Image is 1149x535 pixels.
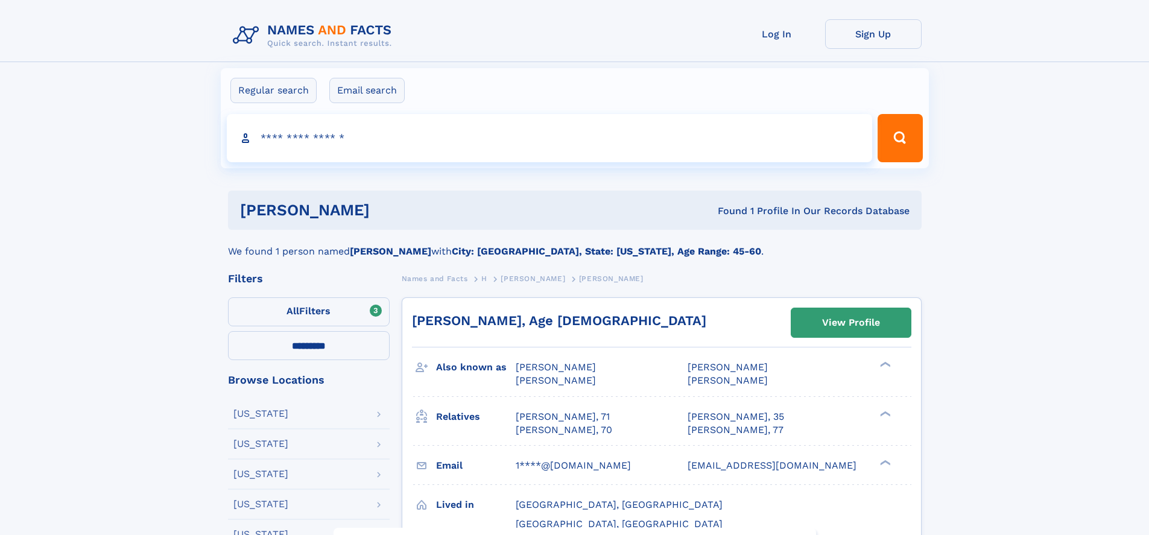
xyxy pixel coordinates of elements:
[228,230,922,259] div: We found 1 person named with .
[688,460,856,471] span: [EMAIL_ADDRESS][DOMAIN_NAME]
[877,361,891,369] div: ❯
[516,499,723,510] span: [GEOGRAPHIC_DATA], [GEOGRAPHIC_DATA]
[228,19,402,52] img: Logo Names and Facts
[228,273,390,284] div: Filters
[501,271,565,286] a: [PERSON_NAME]
[791,308,911,337] a: View Profile
[233,499,288,509] div: [US_STATE]
[481,274,487,283] span: H
[516,423,612,437] a: [PERSON_NAME], 70
[877,410,891,417] div: ❯
[579,274,644,283] span: [PERSON_NAME]
[233,439,288,449] div: [US_STATE]
[688,423,783,437] a: [PERSON_NAME], 77
[688,410,784,423] a: [PERSON_NAME], 35
[436,455,516,476] h3: Email
[227,114,873,162] input: search input
[825,19,922,49] a: Sign Up
[516,375,596,386] span: [PERSON_NAME]
[228,375,390,385] div: Browse Locations
[240,203,544,218] h1: [PERSON_NAME]
[688,361,768,373] span: [PERSON_NAME]
[688,375,768,386] span: [PERSON_NAME]
[233,409,288,419] div: [US_STATE]
[436,495,516,515] h3: Lived in
[501,274,565,283] span: [PERSON_NAME]
[877,458,891,466] div: ❯
[233,469,288,479] div: [US_STATE]
[878,114,922,162] button: Search Button
[329,78,405,103] label: Email search
[822,309,880,337] div: View Profile
[230,78,317,103] label: Regular search
[543,204,910,218] div: Found 1 Profile In Our Records Database
[516,361,596,373] span: [PERSON_NAME]
[228,297,390,326] label: Filters
[436,357,516,378] h3: Also known as
[516,410,610,423] a: [PERSON_NAME], 71
[412,313,706,328] a: [PERSON_NAME], Age [DEMOGRAPHIC_DATA]
[286,305,299,317] span: All
[350,245,431,257] b: [PERSON_NAME]
[436,407,516,427] h3: Relatives
[452,245,761,257] b: City: [GEOGRAPHIC_DATA], State: [US_STATE], Age Range: 45-60
[402,271,468,286] a: Names and Facts
[729,19,825,49] a: Log In
[481,271,487,286] a: H
[516,518,723,530] span: [GEOGRAPHIC_DATA], [GEOGRAPHIC_DATA]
